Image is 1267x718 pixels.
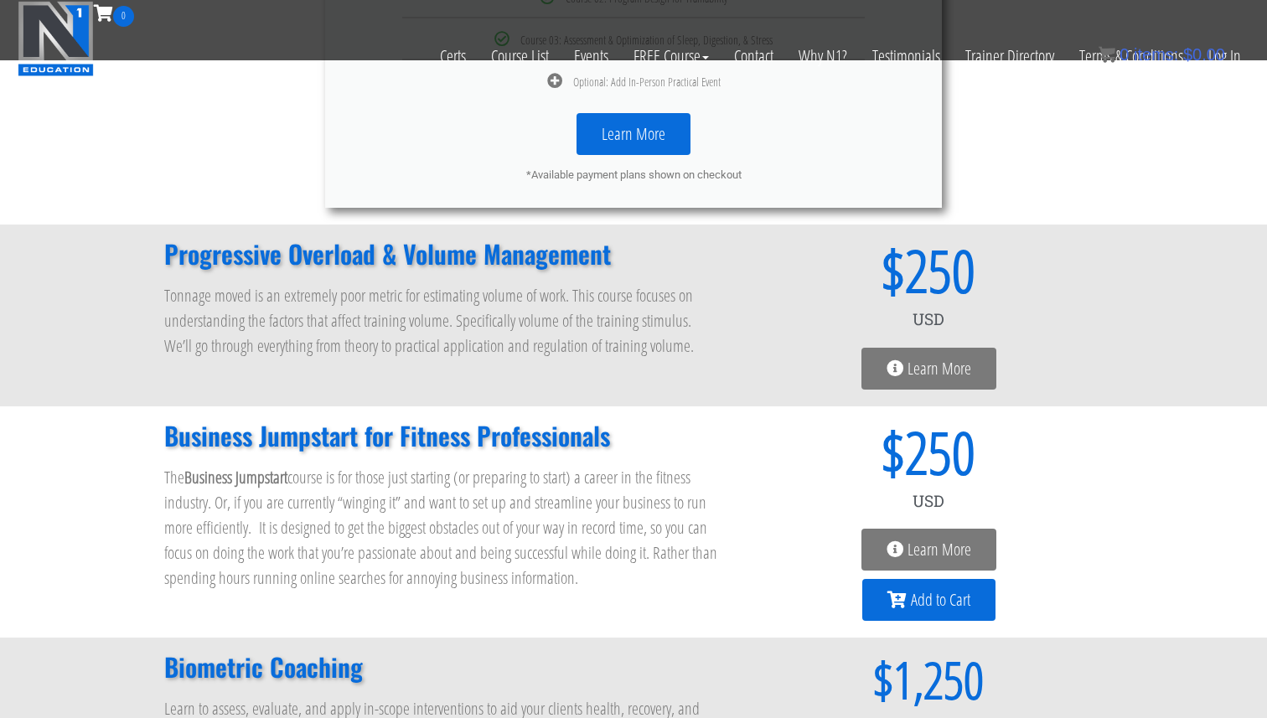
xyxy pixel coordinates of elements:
[721,27,786,85] a: Contact
[184,466,287,488] strong: Business Jumpstart
[893,654,984,705] span: 1,250
[350,168,917,183] div: *Available payment plans shown on checkout
[754,299,1103,339] div: USD
[1099,46,1115,63] img: icon11.png
[754,241,905,299] span: $
[621,27,721,85] a: FREE Course
[1067,27,1196,85] a: Terms & Conditions
[754,654,893,705] span: $
[1196,27,1254,85] a: Log In
[1099,45,1225,64] a: 0 items: $0.00
[754,481,1103,521] div: USD
[862,579,995,621] a: Add to Cart
[861,529,996,571] a: Learn More
[577,113,690,155] a: Learn More
[1120,45,1129,64] span: 0
[905,423,975,481] span: 250
[427,27,478,85] a: Certs
[754,423,905,481] span: $
[164,241,721,266] h2: Progressive Overload & Volume Management
[911,591,970,608] span: Add to Cart
[905,241,975,299] span: 250
[1183,45,1192,64] span: $
[478,27,561,85] a: Course List
[1183,45,1225,64] bdi: 0.00
[908,541,971,558] span: Learn More
[861,348,996,390] a: Learn More
[18,1,94,76] img: n1-education
[164,423,721,448] h2: Business Jumpstart for Fitness Professionals
[561,27,621,85] a: Events
[164,654,721,679] h2: Biometric Coaching
[94,2,134,24] a: 0
[164,283,721,359] p: Tonnage moved is an extremely poor metric for estimating volume of work. This course focuses on u...
[953,27,1067,85] a: Trainer Directory
[786,27,860,85] a: Why N1?
[164,465,721,591] p: The course is for those just starting (or preparing to start) a career in the fitness industry. O...
[113,6,134,27] span: 0
[908,360,971,377] span: Learn More
[1134,45,1178,64] span: items:
[860,27,953,85] a: Testimonials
